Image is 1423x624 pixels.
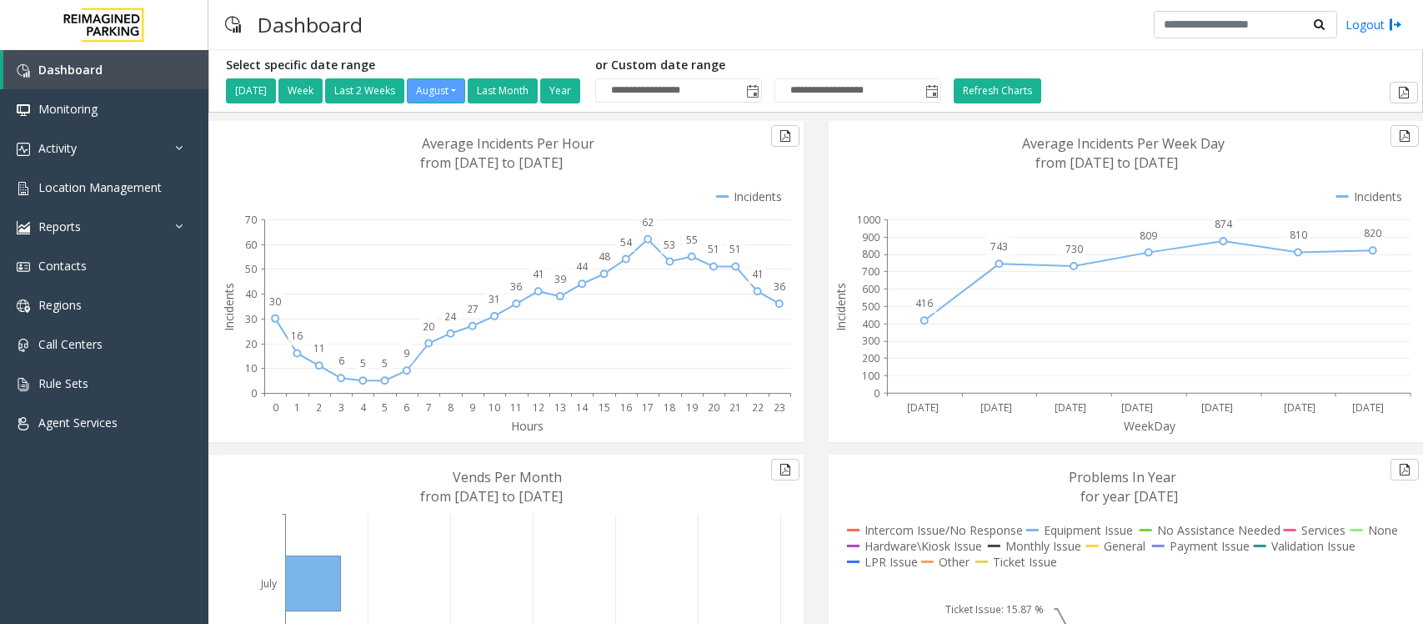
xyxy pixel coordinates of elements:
[38,297,82,313] span: Regions
[245,287,257,301] text: 40
[448,400,453,415] text: 8
[642,215,654,229] text: 62
[686,400,698,415] text: 19
[38,140,77,156] span: Activity
[833,283,849,331] text: Incidents
[862,351,879,365] text: 200
[1215,217,1233,231] text: 874
[708,242,719,256] text: 51
[17,221,30,234] img: 'icon'
[245,238,257,252] text: 60
[17,103,30,117] img: 'icon'
[38,258,87,274] span: Contacts
[771,125,799,147] button: Export to pdf
[273,400,278,415] text: 0
[862,282,879,296] text: 600
[1124,418,1176,434] text: WeekDay
[403,400,409,415] text: 6
[17,260,30,274] img: 'icon'
[38,179,162,195] span: Location Management
[403,346,409,360] text: 9
[510,279,522,294] text: 36
[862,335,879,349] text: 300
[664,400,675,415] text: 18
[862,317,879,331] text: 400
[862,248,879,262] text: 800
[38,336,103,352] span: Call Centers
[291,329,303,343] text: 16
[857,213,880,227] text: 1000
[1352,400,1384,415] text: [DATE]
[17,339,30,352] img: 'icon'
[245,213,257,227] text: 70
[752,267,764,281] text: 41
[1035,153,1178,172] text: from [DATE] to [DATE]
[862,230,879,244] text: 900
[980,400,1012,415] text: [DATE]
[1390,459,1419,481] button: Export to pdf
[862,264,879,279] text: 700
[1121,400,1153,415] text: [DATE]
[17,143,30,156] img: 'icon'
[511,418,544,434] text: Hours
[444,309,457,324] text: 24
[510,400,522,415] text: 11
[1389,16,1402,33] img: logout
[922,79,940,103] span: Toggle popup
[554,272,566,286] text: 39
[554,400,566,415] text: 13
[862,369,879,383] text: 100
[533,400,544,415] text: 12
[251,386,257,400] text: 0
[1080,487,1178,506] text: for year [DATE]
[990,239,1008,254] text: 743
[259,576,277,591] text: July
[729,400,741,415] text: 21
[245,361,257,375] text: 10
[38,219,81,234] span: Reports
[1364,226,1381,240] text: 820
[1390,82,1418,103] button: Export to pdf
[338,400,344,415] text: 3
[360,400,367,415] text: 4
[422,134,594,153] text: Average Incidents Per Hour
[382,356,388,370] text: 5
[1289,229,1306,243] text: 810
[17,378,30,391] img: 'icon'
[729,242,741,256] text: 51
[774,279,785,294] text: 36
[325,78,404,103] button: Last 2 Weeks
[420,153,563,172] text: from [DATE] to [DATE]
[382,400,388,415] text: 5
[489,400,500,415] text: 10
[245,337,257,351] text: 20
[1201,400,1233,415] text: [DATE]
[595,58,941,73] h5: or Custom date range
[249,4,371,45] h3: Dashboard
[642,400,654,415] text: 17
[1390,125,1419,147] button: Export to pdf
[453,468,562,486] text: Vends Per Month
[954,78,1041,103] button: Refresh Charts
[599,400,610,415] text: 15
[423,320,434,334] text: 20
[338,354,344,368] text: 6
[874,386,879,400] text: 0
[278,78,323,103] button: Week
[38,101,98,117] span: Monitoring
[774,400,785,415] text: 23
[226,78,276,103] button: [DATE]
[664,238,675,252] text: 53
[469,400,475,415] text: 9
[686,233,698,247] text: 55
[17,417,30,430] img: 'icon'
[316,400,322,415] text: 2
[862,299,879,314] text: 500
[225,4,241,45] img: pageIcon
[17,182,30,195] img: 'icon'
[245,312,257,326] text: 30
[915,296,933,310] text: 416
[708,400,719,415] text: 20
[1069,468,1176,486] text: Problems In Year
[17,64,30,78] img: 'icon'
